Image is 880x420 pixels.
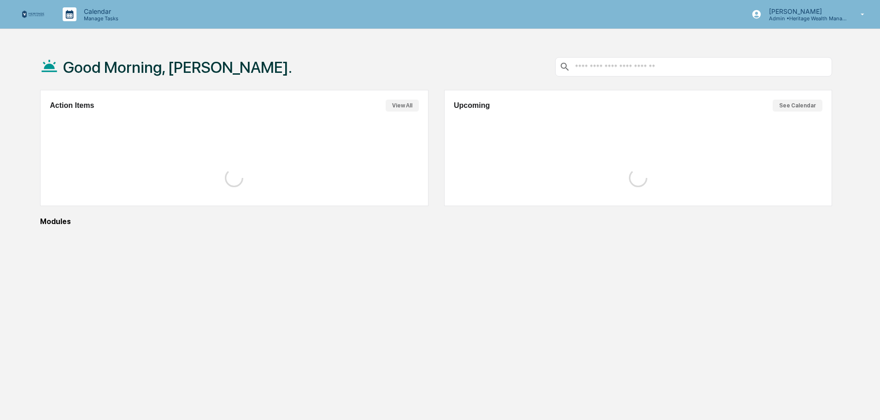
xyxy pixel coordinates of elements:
p: Calendar [76,7,123,15]
h2: Action Items [50,101,94,110]
div: Modules [40,217,832,226]
button: View All [386,100,419,112]
button: See Calendar [773,100,822,112]
img: logo [22,11,44,18]
p: [PERSON_NAME] [762,7,847,15]
h2: Upcoming [454,101,490,110]
p: Manage Tasks [76,15,123,22]
p: Admin • Heritage Wealth Management [762,15,847,22]
h1: Good Morning, [PERSON_NAME]. [63,58,292,77]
